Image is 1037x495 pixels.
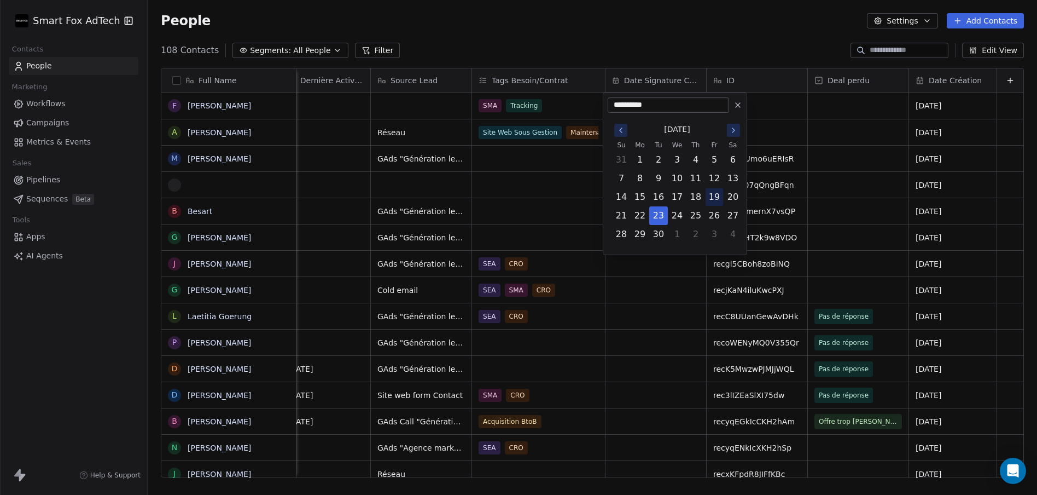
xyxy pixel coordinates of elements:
button: Saturday, October 4th, 2025 [724,226,742,243]
th: Sunday [612,140,631,151]
button: Monday, September 29th, 2025 [631,226,649,243]
button: Thursday, September 25th, 2025 [687,207,704,225]
button: Saturday, September 20th, 2025 [724,188,742,206]
button: Monday, September 8th, 2025 [631,170,649,187]
button: Monday, September 1st, 2025 [631,151,649,169]
button: Thursday, September 4th, 2025 [687,151,704,169]
th: Friday [705,140,724,151]
span: [DATE] [664,124,690,135]
button: Today, Tuesday, September 23rd, 2025, selected [650,207,667,225]
button: Friday, September 5th, 2025 [706,151,723,169]
button: Go to the Previous Month [614,124,627,137]
button: Sunday, September 28th, 2025 [613,226,630,243]
button: Friday, October 3rd, 2025 [706,226,723,243]
table: September 2025 [612,140,742,244]
button: Wednesday, September 17th, 2025 [668,188,686,206]
button: Thursday, September 11th, 2025 [687,170,704,187]
th: Tuesday [649,140,668,151]
button: Wednesday, September 10th, 2025 [668,170,686,187]
button: Sunday, August 31st, 2025 [613,151,630,169]
th: Thursday [686,140,705,151]
button: Monday, September 15th, 2025 [631,188,649,206]
button: Saturday, September 6th, 2025 [724,151,742,169]
button: Friday, September 12th, 2025 [706,170,723,187]
button: Sunday, September 21st, 2025 [613,207,630,225]
button: Tuesday, September 2nd, 2025 [650,151,667,169]
button: Go to the Next Month [727,124,740,137]
button: Tuesday, September 16th, 2025 [650,188,667,206]
button: Saturday, September 27th, 2025 [724,207,742,225]
button: Monday, September 22nd, 2025 [631,207,649,225]
button: Thursday, September 18th, 2025 [687,188,704,206]
th: Saturday [724,140,742,151]
button: Saturday, September 13th, 2025 [724,170,742,187]
button: Thursday, October 2nd, 2025 [687,226,704,243]
button: Tuesday, September 9th, 2025 [650,170,667,187]
button: Wednesday, September 3rd, 2025 [668,151,686,169]
button: Sunday, September 7th, 2025 [613,170,630,187]
button: Wednesday, October 1st, 2025 [668,226,686,243]
th: Monday [631,140,649,151]
th: Wednesday [668,140,686,151]
button: Friday, September 19th, 2025 [706,188,723,206]
button: Friday, September 26th, 2025 [706,207,723,225]
button: Wednesday, September 24th, 2025 [668,207,686,225]
button: Tuesday, September 30th, 2025 [650,226,667,243]
button: Sunday, September 14th, 2025 [613,188,630,206]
